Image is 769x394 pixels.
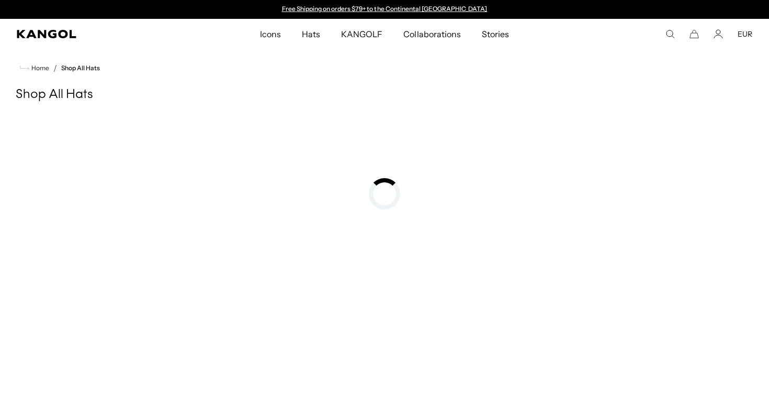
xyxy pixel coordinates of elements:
[282,5,488,13] a: Free Shipping on orders $79+ to the Continental [GEOGRAPHIC_DATA]
[20,63,49,73] a: Home
[341,19,382,49] span: KANGOLF
[250,19,291,49] a: Icons
[17,30,172,38] a: Kangol
[714,29,723,39] a: Account
[331,19,393,49] a: KANGOLF
[482,19,509,49] span: Stories
[291,19,331,49] a: Hats
[277,5,492,14] div: 1 of 2
[29,64,49,72] span: Home
[61,64,100,72] a: Shop All Hats
[16,87,753,103] h1: Shop All Hats
[277,5,492,14] div: Announcement
[260,19,281,49] span: Icons
[689,29,699,39] button: Cart
[393,19,471,49] a: Collaborations
[665,29,675,39] summary: Search here
[277,5,492,14] slideshow-component: Announcement bar
[302,19,320,49] span: Hats
[471,19,519,49] a: Stories
[738,29,752,39] button: EUR
[49,62,57,74] li: /
[403,19,460,49] span: Collaborations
